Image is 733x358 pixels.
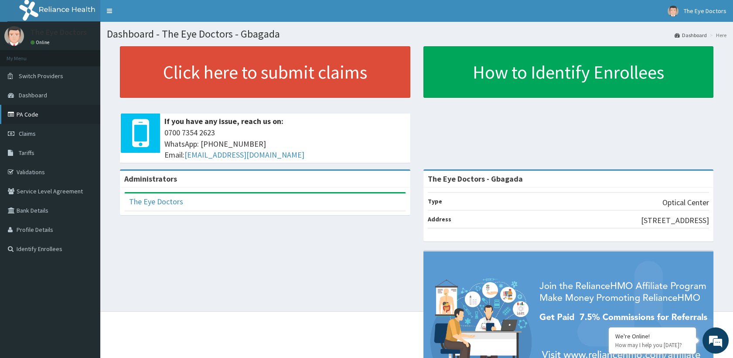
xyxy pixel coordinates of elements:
[19,130,36,138] span: Claims
[31,39,51,45] a: Online
[124,174,177,184] b: Administrators
[164,116,283,126] b: If you have any issue, reach us on:
[51,110,120,198] span: We're online!
[428,215,451,223] b: Address
[45,49,147,60] div: Chat with us now
[16,44,35,65] img: d_794563401_company_1708531726252_794563401
[423,46,714,98] a: How to Identify Enrollees
[129,196,183,207] a: The Eye Doctors
[120,46,410,98] a: Click here to submit claims
[19,91,47,99] span: Dashboard
[19,72,63,80] span: Switch Providers
[675,31,707,39] a: Dashboard
[4,26,24,46] img: User Image
[107,28,726,40] h1: Dashboard - The Eye Doctors - Gbagada
[668,6,678,17] img: User Image
[615,341,689,349] p: How may I help you today?
[428,197,442,205] b: Type
[662,197,709,208] p: Optical Center
[164,127,406,161] span: 0700 7354 2623 WhatsApp: [PHONE_NUMBER] Email:
[31,28,87,36] p: The Eye Doctors
[615,332,689,340] div: We're Online!
[143,4,164,25] div: Minimize live chat window
[684,7,726,15] span: The Eye Doctors
[708,31,726,39] li: Here
[19,149,34,157] span: Tariffs
[4,238,166,269] textarea: Type your message and hit 'Enter'
[428,174,523,184] strong: The Eye Doctors - Gbagada
[184,150,304,160] a: [EMAIL_ADDRESS][DOMAIN_NAME]
[641,215,709,226] p: [STREET_ADDRESS]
